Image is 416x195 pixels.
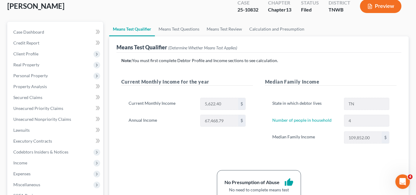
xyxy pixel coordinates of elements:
span: Income [13,160,27,165]
span: (Determine Whether Means Test Applies) [168,45,237,50]
label: Annual Income [126,115,197,127]
span: Credit Report [13,40,39,45]
div: No Presumption of Abuse [224,179,280,186]
div: $ [238,115,245,127]
h5: Current Monthly Income for the year [121,78,253,86]
a: Unsecured Nonpriority Claims [8,114,103,125]
a: Lawsuits [8,125,103,136]
span: Personal Property [13,73,48,78]
input: -- [344,115,389,127]
span: [PERSON_NAME] [7,2,64,10]
a: Unsecured Priority Claims [8,103,103,114]
h5: Median Family Income [265,78,397,86]
strong: Note: [121,58,132,63]
a: Case Dashboard [8,27,103,38]
span: Unsecured Priority Claims [13,106,63,111]
a: Means Test Qualifier [109,22,155,36]
span: Client Profile [13,51,38,56]
div: Chapter [268,6,291,13]
a: Means Test Questions [155,22,203,36]
div: 25-10832 [237,6,258,13]
label: Median Family Income [269,131,341,144]
div: No need to complete means test [224,187,293,193]
span: Secured Claims [13,95,42,100]
a: Property Analysis [8,81,103,92]
a: Secured Claims [8,92,103,103]
span: Property Analysis [13,84,47,89]
span: Codebtors Insiders & Notices [13,149,68,154]
div: $ [238,98,245,110]
div: Means Test Qualifier [116,44,237,51]
div: Filed [301,6,319,13]
a: Executory Contracts [8,136,103,147]
i: thumb_up [284,178,293,187]
span: Executory Contracts [13,138,52,144]
p: You must first complete Debtor Profile and Income sections to see calculation. [121,58,397,64]
a: Credit Report [8,38,103,48]
input: State [344,98,389,110]
label: Current Monthly Income [126,98,197,110]
label: State in which debtor lives [269,98,341,110]
span: Expenses [13,171,31,176]
input: 0.00 [344,132,382,143]
input: 0.00 [201,98,238,110]
div: TNWB [329,6,350,13]
span: 4 [408,174,413,179]
a: Means Test Review [203,22,246,36]
span: Case Dashboard [13,29,44,35]
span: Miscellaneous [13,182,40,187]
span: Lawsuits [13,127,30,133]
div: $ [382,132,389,143]
span: 13 [286,7,291,12]
a: Number of people in household [272,117,332,123]
input: 0.00 [201,115,238,127]
iframe: Intercom live chat [395,174,410,189]
span: Real Property [13,62,39,67]
span: Unsecured Nonpriority Claims [13,117,71,122]
a: Calculation and Presumption [246,22,308,36]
